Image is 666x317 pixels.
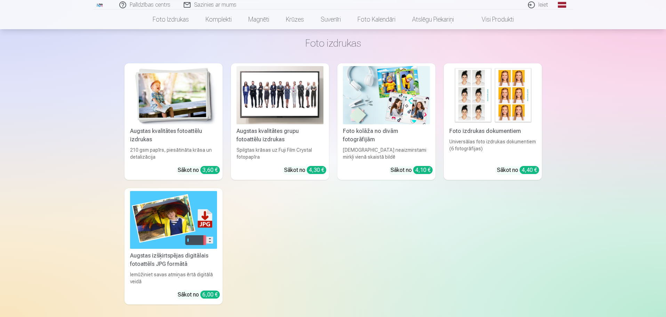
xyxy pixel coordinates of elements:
div: Sākot no [497,166,539,174]
img: /fa1 [96,3,104,7]
div: Augstas kvalitātes grupu fotoattēlu izdrukas [234,127,326,144]
a: Augstas kvalitātes grupu fotoattēlu izdrukasAugstas kvalitātes grupu fotoattēlu izdrukasSpilgtas ... [231,63,329,180]
a: Augstas izšķirtspējas digitālais fotoattēls JPG formātāAugstas izšķirtspējas digitālais fotoattēl... [125,188,223,305]
a: Komplekti [197,10,240,29]
div: Universālas foto izdrukas dokumentiem (6 fotogrāfijas) [447,138,539,160]
div: 210 gsm papīrs, piesātināta krāsa un detalizācija [127,146,220,160]
div: 6,00 € [200,291,220,299]
div: Foto kolāža no divām fotogrāfijām [340,127,433,144]
div: Sākot no [284,166,326,174]
img: Foto izdrukas dokumentiem [449,66,536,124]
a: Foto izdrukas dokumentiemFoto izdrukas dokumentiemUniversālas foto izdrukas dokumentiem (6 fotogr... [444,63,542,180]
img: Augstas izšķirtspējas digitālais fotoattēls JPG formātā [130,191,217,249]
div: Sākot no [178,166,220,174]
div: Spilgtas krāsas uz Fuji Film Crystal fotopapīra [234,146,326,160]
div: 4,10 € [413,166,433,174]
div: Iemūžiniet savas atmiņas ērtā digitālā veidā [127,271,220,285]
a: Visi produkti [462,10,522,29]
div: Sākot no [178,291,220,299]
a: Foto kalendāri [349,10,404,29]
div: 4,30 € [307,166,326,174]
div: 3,60 € [200,166,220,174]
a: Augstas kvalitātes fotoattēlu izdrukasAugstas kvalitātes fotoattēlu izdrukas210 gsm papīrs, piesā... [125,63,223,180]
img: Foto kolāža no divām fotogrāfijām [343,66,430,124]
a: Magnēti [240,10,278,29]
a: Foto izdrukas [144,10,197,29]
div: 4,40 € [520,166,539,174]
div: [DEMOGRAPHIC_DATA] neaizmirstami mirkļi vienā skaistā bildē [340,146,433,160]
div: Foto izdrukas dokumentiem [447,127,539,135]
a: Suvenīri [312,10,349,29]
a: Krūzes [278,10,312,29]
a: Foto kolāža no divām fotogrāfijāmFoto kolāža no divām fotogrāfijām[DEMOGRAPHIC_DATA] neaizmirstam... [337,63,435,180]
img: Augstas kvalitātes fotoattēlu izdrukas [130,66,217,124]
a: Atslēgu piekariņi [404,10,462,29]
div: Sākot no [391,166,433,174]
h3: Foto izdrukas [130,37,536,49]
div: Augstas kvalitātes fotoattēlu izdrukas [127,127,220,144]
img: Augstas kvalitātes grupu fotoattēlu izdrukas [236,66,323,124]
div: Augstas izšķirtspējas digitālais fotoattēls JPG formātā [127,252,220,268]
